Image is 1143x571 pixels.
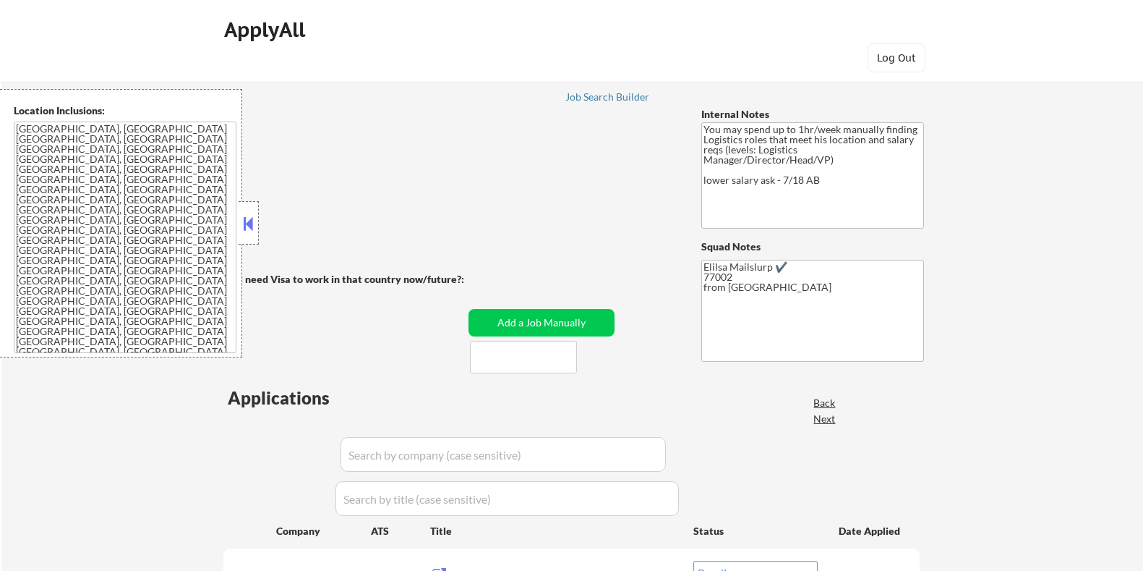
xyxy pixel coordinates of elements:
strong: Will need Visa to work in that country now/future?: [223,273,464,285]
div: Back [813,396,836,410]
a: Job Search Builder [565,91,650,106]
div: Location Inclusions: [14,103,236,118]
div: Applications [228,389,371,407]
div: Status [693,517,818,543]
div: Title [430,524,680,538]
input: Search by title (case sensitive) [335,481,679,516]
button: Log Out [868,43,925,72]
div: ATS [371,524,430,538]
div: Next [813,412,836,426]
div: Squad Notes [701,240,924,254]
div: Internal Notes [701,107,924,122]
div: Date Applied [839,524,902,538]
div: ApplyAll [224,17,309,42]
button: Add a Job Manually [468,309,615,337]
div: Job Search Builder [565,92,650,102]
div: Company [276,524,371,538]
input: Search by company (case sensitive) [341,437,666,472]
